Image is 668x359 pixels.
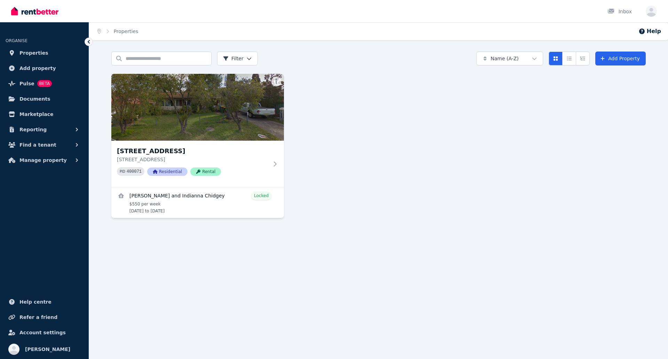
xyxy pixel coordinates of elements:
[576,52,590,65] button: Expanded list view
[19,110,53,118] span: Marketplace
[190,167,221,176] span: Rental
[117,146,269,156] h3: [STREET_ADDRESS]
[120,170,125,173] small: PID
[114,29,138,34] a: Properties
[595,52,646,65] a: Add Property
[147,167,188,176] span: Residential
[6,38,27,43] span: ORGANISE
[19,141,56,149] span: Find a tenant
[127,169,142,174] code: 400071
[19,95,50,103] span: Documents
[37,80,52,87] span: BETA
[19,328,66,337] span: Account settings
[6,138,83,152] button: Find a tenant
[6,153,83,167] button: Manage property
[25,345,70,353] span: [PERSON_NAME]
[19,313,57,321] span: Refer a friend
[19,79,34,88] span: Pulse
[19,64,56,72] span: Add property
[19,125,47,134] span: Reporting
[6,310,83,324] a: Refer a friend
[217,52,258,65] button: Filter
[19,156,67,164] span: Manage property
[549,52,563,65] button: Card view
[19,298,51,306] span: Help centre
[6,77,83,91] a: PulseBETA
[476,52,543,65] button: Name (A-Z)
[6,326,83,340] a: Account settings
[638,27,661,36] button: Help
[111,74,284,187] a: 32 Carmel Ave, Halekulani[STREET_ADDRESS][STREET_ADDRESS]PID 400071ResidentialRental
[6,295,83,309] a: Help centre
[6,123,83,136] button: Reporting
[19,49,48,57] span: Properties
[111,74,284,141] img: 32 Carmel Ave, Halekulani
[549,52,590,65] div: View options
[562,52,576,65] button: Compact list view
[223,55,244,62] span: Filter
[607,8,632,15] div: Inbox
[117,156,269,163] p: [STREET_ADDRESS]
[6,92,83,106] a: Documents
[271,77,281,86] button: More options
[6,46,83,60] a: Properties
[491,55,519,62] span: Name (A-Z)
[11,6,58,16] img: RentBetter
[6,107,83,121] a: Marketplace
[6,61,83,75] a: Add property
[111,187,284,218] a: View details for Paul and Indianna Chidgey
[89,22,146,40] nav: Breadcrumb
